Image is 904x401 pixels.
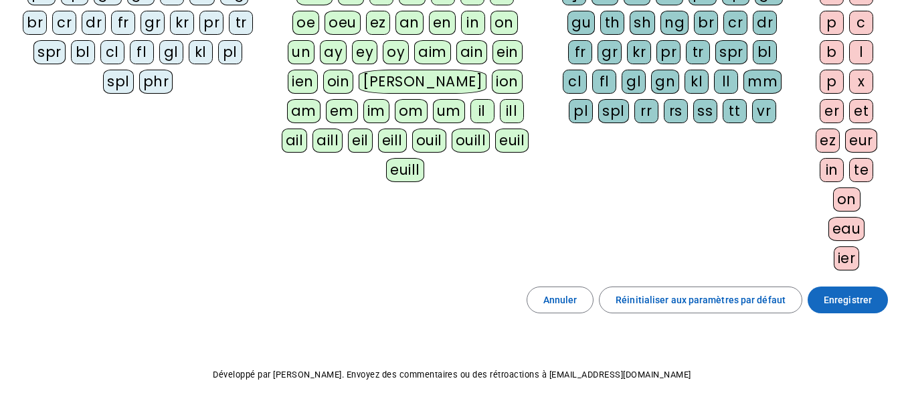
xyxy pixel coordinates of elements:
div: cl [563,70,587,94]
div: eill [378,129,407,153]
div: et [849,99,873,123]
div: rr [634,99,658,123]
div: tr [229,11,253,35]
div: pr [656,40,681,64]
div: ss [693,99,717,123]
span: Annuler [543,292,577,308]
div: p [820,70,844,94]
div: c [849,11,873,35]
div: il [470,99,494,123]
div: ein [492,40,523,64]
div: pr [199,11,223,35]
div: cl [100,40,124,64]
div: oeu [325,11,361,35]
div: cr [52,11,76,35]
div: ain [456,40,488,64]
div: bl [71,40,95,64]
div: ay [320,40,347,64]
div: oin [323,70,354,94]
div: ail [282,129,308,153]
div: gr [141,11,165,35]
p: Développé par [PERSON_NAME]. Envoyez des commentaires ou des rétroactions à [EMAIL_ADDRESS][DOMAI... [11,367,893,383]
div: rs [664,99,688,123]
div: ien [288,70,318,94]
div: er [820,99,844,123]
div: fl [592,70,616,94]
div: ouil [412,129,446,153]
div: fr [568,40,592,64]
button: Enregistrer [808,287,888,313]
div: ll [714,70,738,94]
div: b [820,40,844,64]
div: gu [567,11,595,35]
div: pl [218,40,242,64]
div: um [433,99,465,123]
div: ey [352,40,377,64]
div: aill [312,129,343,153]
div: l [849,40,873,64]
div: [PERSON_NAME] [359,70,486,94]
div: spr [33,40,66,64]
div: kr [627,40,651,64]
div: ion [492,70,523,94]
div: em [326,99,358,123]
button: Annuler [527,287,594,313]
div: phr [139,70,173,94]
div: vr [752,99,776,123]
div: cr [723,11,747,35]
div: gr [598,40,622,64]
div: eil [348,129,373,153]
div: ng [660,11,689,35]
div: un [288,40,314,64]
div: am [287,99,321,123]
span: Réinitialiser aux paramètres par défaut [616,292,786,308]
div: spr [715,40,747,64]
div: gl [622,70,646,94]
div: dr [82,11,106,35]
div: th [600,11,624,35]
div: gl [159,40,183,64]
div: fl [130,40,154,64]
div: dr [753,11,777,35]
div: br [694,11,718,35]
div: br [23,11,47,35]
div: euill [386,158,424,182]
div: euil [495,129,529,153]
div: tr [686,40,710,64]
div: pl [569,99,593,123]
div: on [833,187,861,212]
div: oy [383,40,409,64]
div: im [363,99,389,123]
div: oe [292,11,319,35]
div: ill [500,99,524,123]
div: on [490,11,518,35]
div: gn [651,70,679,94]
span: Enregistrer [824,292,872,308]
div: tt [723,99,747,123]
div: an [395,11,424,35]
div: en [429,11,456,35]
div: kl [685,70,709,94]
div: kr [170,11,194,35]
div: te [849,158,873,182]
div: in [461,11,485,35]
div: spl [598,99,629,123]
div: aim [414,40,451,64]
div: mm [743,70,782,94]
div: x [849,70,873,94]
div: om [395,99,428,123]
div: ez [366,11,390,35]
div: sh [630,11,655,35]
div: spl [103,70,134,94]
div: bl [753,40,777,64]
div: eau [828,217,865,241]
div: ouill [452,129,490,153]
div: ez [816,129,840,153]
div: eur [845,129,877,153]
div: p [820,11,844,35]
button: Réinitialiser aux paramètres par défaut [599,287,802,313]
div: fr [111,11,135,35]
div: ier [834,246,860,270]
div: in [820,158,844,182]
div: kl [189,40,213,64]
